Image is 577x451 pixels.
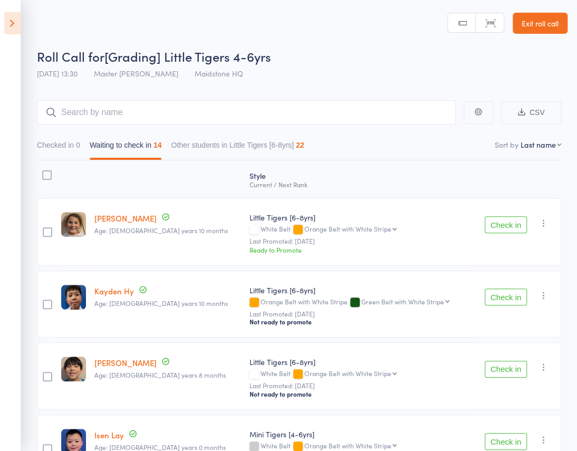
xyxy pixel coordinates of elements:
span: [Grading] Little Tigers 4-6yrs [104,47,271,65]
div: Last name [521,139,556,150]
a: [PERSON_NAME] [94,213,157,224]
div: Orange Belt with White Stripe [304,442,391,449]
span: Age: [DEMOGRAPHIC_DATA] years 10 months [94,299,228,308]
span: Maidstone HQ [195,68,243,79]
div: 0 [76,141,80,149]
a: Isen Lay [94,429,124,440]
div: White Belt [249,225,468,234]
button: Check in [485,433,527,450]
div: Style [245,165,473,193]
img: image1743146266.png [61,285,86,310]
span: Master [PERSON_NAME] [94,68,178,79]
div: Orange Belt with White Stripe [304,225,391,232]
button: Other students in Little Tigers [6-8yrs]22 [171,136,304,160]
span: Roll Call for [37,47,104,65]
div: White Belt [249,370,468,379]
div: Not ready to promote [249,318,468,326]
a: Kayden Hy [94,285,134,296]
div: White Belt [249,442,468,451]
div: 14 [153,141,162,149]
button: CSV [501,101,561,124]
button: Check in [485,361,527,378]
div: Little Tigers [6-8yrs] [249,357,468,367]
div: Little Tigers [6-8yrs] [249,212,468,223]
small: Last Promoted: [DATE] [249,382,468,389]
span: [DATE] 13:30 [37,68,78,79]
span: Age: [DEMOGRAPHIC_DATA] years 10 months [94,226,228,235]
small: Last Promoted: [DATE] [249,310,468,318]
button: Check in [485,289,527,305]
img: image1746692154.png [61,357,86,381]
button: Check in [485,216,527,233]
a: Exit roll call [513,13,568,34]
div: Not ready to promote [249,390,468,398]
img: image1749543178.png [61,212,86,237]
div: Green Belt with White Stripe [361,298,444,305]
button: Waiting to check in14 [90,136,162,160]
div: Orange Belt with White Stripe [249,298,468,307]
div: Current / Next Rank [249,181,468,188]
a: [PERSON_NAME] [94,357,157,368]
span: Age: [DEMOGRAPHIC_DATA] years 8 months [94,370,226,379]
div: Mini Tigers [4-6yrs] [249,429,468,439]
div: Little Tigers [6-8yrs] [249,285,468,295]
div: Ready to Promote [249,245,468,254]
label: Sort by [495,139,518,150]
input: Search by name [37,100,456,124]
small: Last Promoted: [DATE] [249,237,468,245]
button: Checked in0 [37,136,80,160]
div: Orange Belt with White Stripe [304,370,391,377]
div: 22 [296,141,304,149]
